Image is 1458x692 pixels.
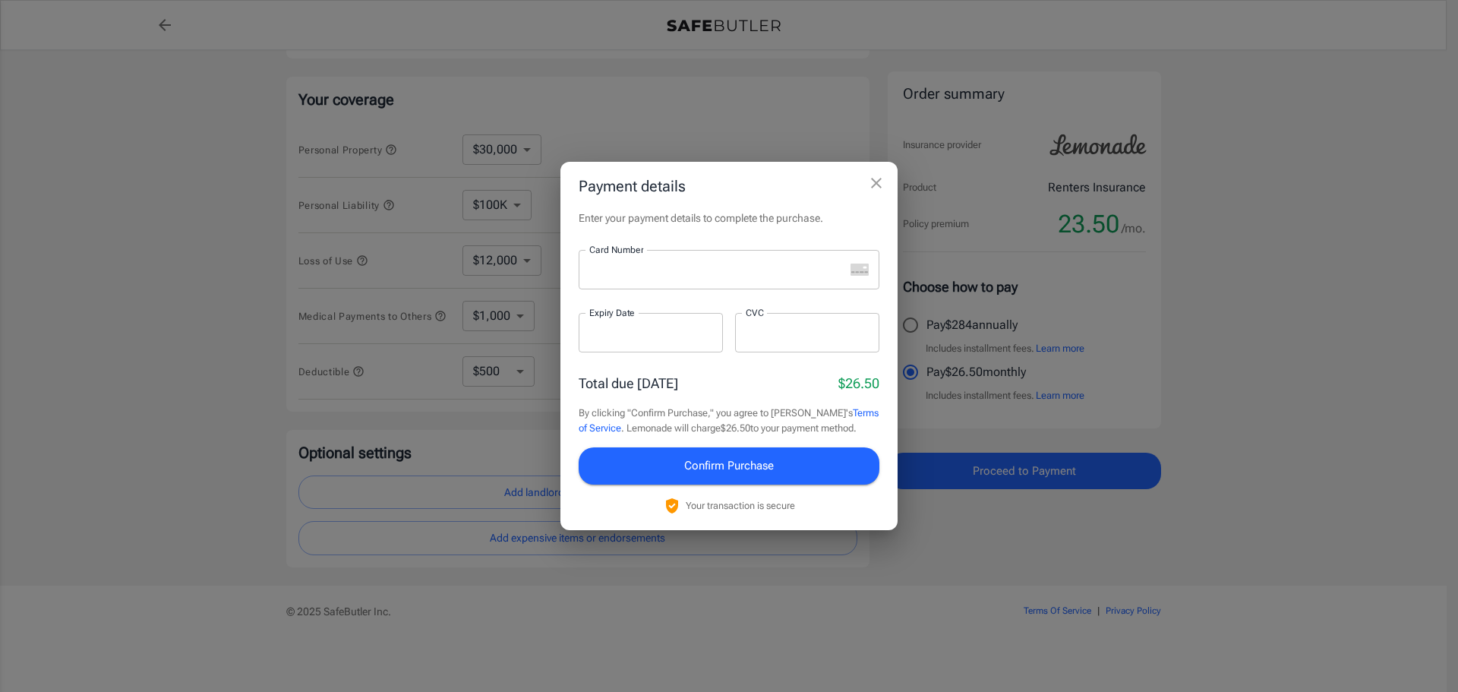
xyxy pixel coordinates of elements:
p: Enter your payment details to complete the purchase. [579,210,879,226]
label: Card Number [589,243,643,256]
label: Expiry Date [589,306,635,319]
iframe: Secure CVC input frame [746,326,869,340]
span: Confirm Purchase [684,456,774,476]
p: Your transaction is secure [686,498,795,513]
iframe: Secure card number input frame [589,263,844,277]
p: $26.50 [838,373,879,393]
label: CVC [746,306,764,319]
p: Total due [DATE] [579,373,678,393]
button: Confirm Purchase [579,447,879,484]
iframe: Secure expiration date input frame [589,326,712,340]
a: Terms of Service [579,407,879,434]
button: close [861,168,892,198]
h2: Payment details [560,162,898,210]
p: By clicking "Confirm Purchase," you agree to [PERSON_NAME]'s . Lemonade will charge $26.50 to you... [579,406,879,435]
svg: unknown [850,264,869,276]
